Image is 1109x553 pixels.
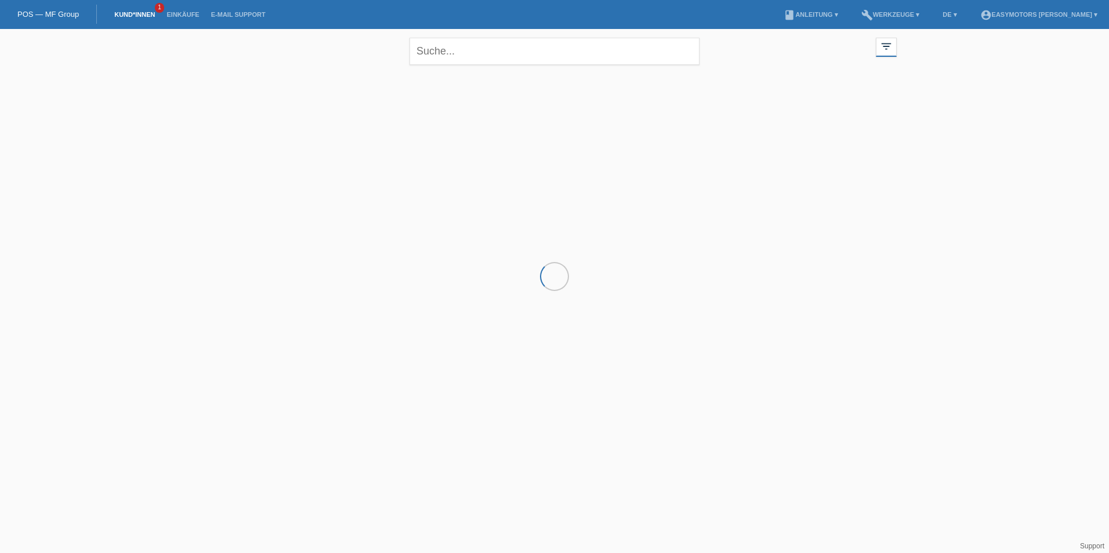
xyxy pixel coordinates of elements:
i: account_circle [980,9,992,21]
span: 1 [155,3,164,13]
a: account_circleEasymotors [PERSON_NAME] ▾ [974,11,1103,18]
i: filter_list [880,40,893,53]
a: Kund*innen [108,11,161,18]
a: DE ▾ [937,11,962,18]
a: POS — MF Group [17,10,79,19]
a: Einkäufe [161,11,205,18]
input: Suche... [409,38,700,65]
a: bookAnleitung ▾ [778,11,843,18]
a: buildWerkzeuge ▾ [856,11,926,18]
a: E-Mail Support [205,11,271,18]
a: Support [1080,542,1104,550]
i: build [861,9,873,21]
i: book [784,9,795,21]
